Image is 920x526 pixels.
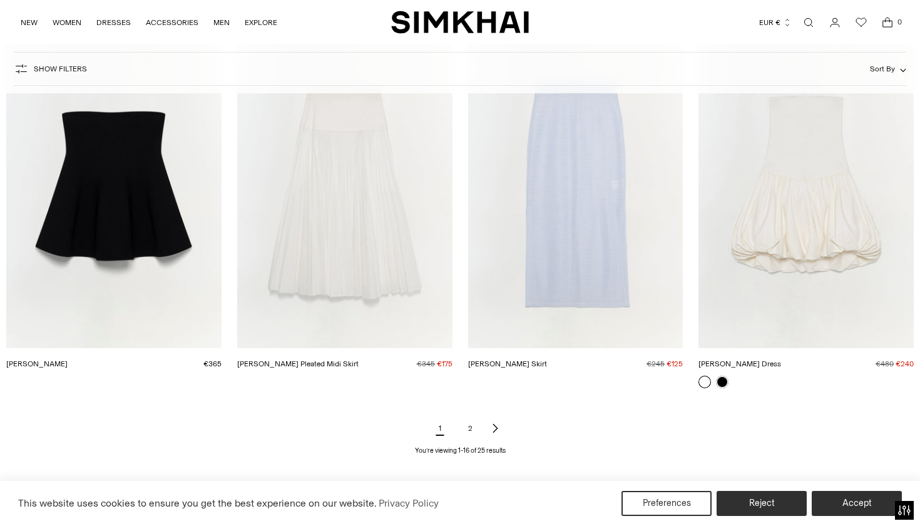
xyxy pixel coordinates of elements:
a: EXPLORE [245,9,277,36]
a: [PERSON_NAME] [6,359,68,368]
a: [PERSON_NAME] Pleated Midi Skirt [237,359,359,368]
p: You’re viewing 1-16 of 25 results [415,446,506,456]
a: NEW [21,9,38,36]
a: Page 2 of results [457,416,483,441]
a: Open cart modal [875,10,900,35]
button: Accept [812,491,902,516]
button: EUR € [759,9,792,36]
a: Privacy Policy (opens in a new tab) [377,494,441,513]
span: This website uses cookies to ensure you get the best experience on our website. [18,497,377,509]
a: Next page of results [488,416,503,441]
a: Wishlist [849,10,874,35]
span: Sort By [870,64,895,73]
span: Show Filters [34,64,87,73]
a: SIMKHAI [391,10,529,34]
a: [PERSON_NAME] Skirt [468,359,547,368]
a: ACCESSORIES [146,9,198,36]
span: 0 [894,16,905,28]
a: WOMEN [53,9,81,36]
span: 1 [427,416,452,441]
button: Sort By [870,62,906,76]
button: Show Filters [14,59,87,79]
a: Open search modal [796,10,821,35]
button: Reject [717,491,807,516]
button: Preferences [621,491,712,516]
a: DRESSES [96,9,131,36]
a: MEN [213,9,230,36]
a: Go to the account page [822,10,847,35]
a: [PERSON_NAME] Dress [698,359,781,368]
